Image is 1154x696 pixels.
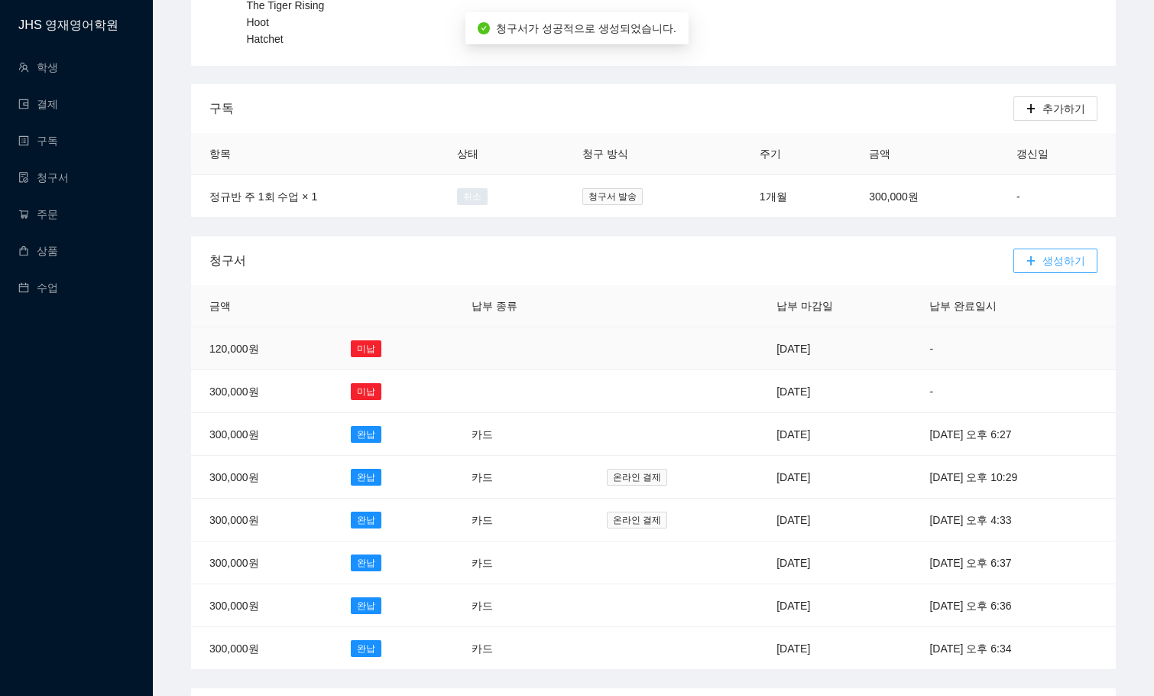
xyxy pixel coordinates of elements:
td: 300,000원 [191,627,332,670]
td: 카드 [453,413,588,456]
a: team학생 [18,61,58,73]
td: 1개월 [741,175,851,218]
th: 금액 [191,285,332,327]
th: 상태 [439,133,564,175]
td: 300,000원 [191,370,332,413]
th: 항목 [191,133,439,175]
th: 금액 [851,133,998,175]
a: wallet결제 [18,98,58,110]
td: - [911,327,1116,370]
span: 완납 [351,597,381,614]
td: [DATE] [758,584,911,627]
span: 완납 [351,512,381,529]
span: plus [1026,103,1036,115]
span: 청구서가 성공적으로 생성되었습니다. [496,22,676,34]
td: [DATE] [758,627,911,670]
td: 카드 [453,499,588,542]
td: 300,000원 [191,542,332,584]
span: 미납 [351,340,381,357]
a: file-done청구서 [18,171,69,184]
td: 정규반 주 1회 수업 × 1 [191,175,439,218]
span: 청구서 발송 [582,188,643,205]
span: plus [1026,255,1036,268]
div: 구독 [209,86,1013,130]
td: [DATE] [758,370,911,413]
a: profile구독 [18,135,58,147]
span: 완납 [351,469,381,486]
th: 주기 [741,133,851,175]
span: 추가하기 [1042,100,1085,117]
td: 300,000원 [851,175,998,218]
td: [DATE] [758,499,911,542]
td: [DATE] 오후 6:36 [911,584,1116,627]
a: shopping상품 [18,245,58,257]
div: 청구서 [209,239,1013,282]
td: [DATE] 오후 4:33 [911,499,1116,542]
th: 납부 종류 [453,285,588,327]
td: [DATE] 오후 6:27 [911,413,1116,456]
td: 120,000원 [191,327,332,370]
th: 납부 완료일시 [911,285,1116,327]
span: 취소 [457,188,488,205]
a: calendar수업 [18,281,58,294]
td: 카드 [453,627,588,670]
td: [DATE] 오후 6:34 [911,627,1116,670]
th: 청구 방식 [564,133,741,175]
span: 미납 [351,383,381,400]
th: 납부 마감일 [758,285,911,327]
td: 300,000원 [191,413,332,456]
td: 카드 [453,456,588,499]
span: 완납 [351,426,381,443]
td: [DATE] [758,413,911,456]
td: [DATE] [758,456,911,499]
td: - [998,175,1116,218]
td: [DATE] [758,542,911,584]
td: 300,000원 [191,456,332,499]
span: check-circle [478,22,490,34]
td: 300,000원 [191,499,332,542]
td: [DATE] [758,327,911,370]
td: 카드 [453,584,588,627]
span: 생성하기 [1042,252,1085,269]
span: 온라인 결제 [607,512,667,529]
button: plus생성하기 [1013,249,1097,273]
a: shopping-cart주문 [18,208,58,220]
td: - [911,370,1116,413]
th: 갱신일 [998,133,1116,175]
td: 300,000원 [191,584,332,627]
span: 완납 [351,640,381,657]
td: 카드 [453,542,588,584]
button: plus추가하기 [1013,96,1097,121]
span: 온라인 결제 [607,469,667,486]
td: [DATE] 오후 6:37 [911,542,1116,584]
span: 완납 [351,555,381,571]
td: [DATE] 오후 10:29 [911,456,1116,499]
